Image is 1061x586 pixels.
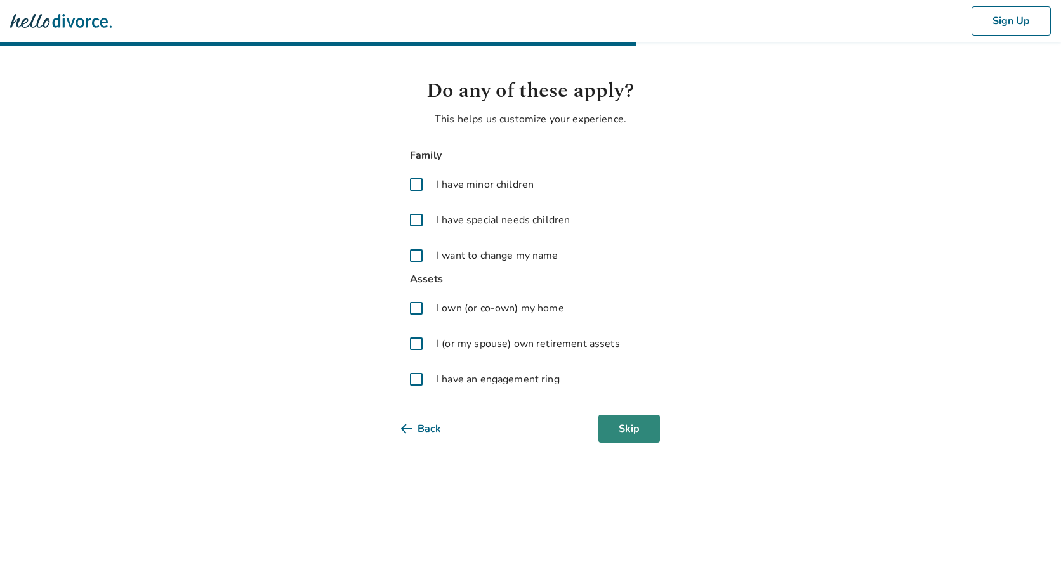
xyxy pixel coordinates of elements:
[401,415,461,443] button: Back
[401,112,660,127] p: This helps us customize your experience.
[437,372,560,387] span: I have an engagement ring
[437,212,570,228] span: I have special needs children
[437,248,558,263] span: I want to change my name
[401,76,660,107] h1: Do any of these apply?
[10,8,112,34] img: Hello Divorce Logo
[401,271,660,288] span: Assets
[437,177,534,192] span: I have minor children
[437,336,620,351] span: I (or my spouse) own retirement assets
[972,6,1051,36] button: Sign Up
[598,415,660,443] button: Skip
[401,147,660,164] span: Family
[998,525,1061,586] iframe: Chat Widget
[437,301,564,316] span: I own (or co-own) my home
